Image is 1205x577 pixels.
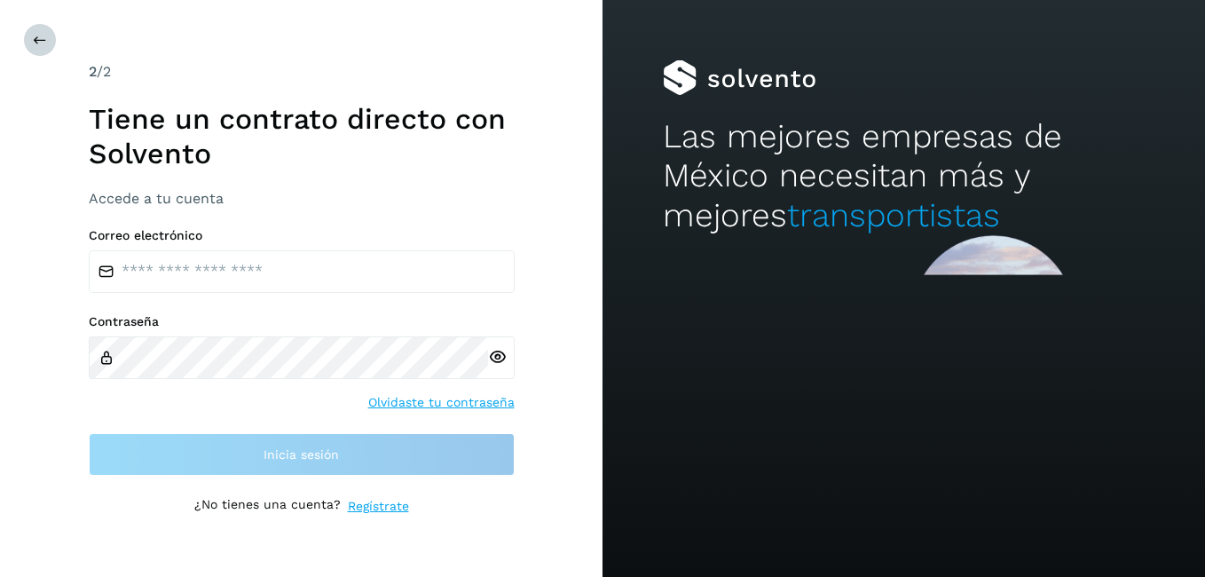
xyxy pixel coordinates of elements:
[89,190,515,207] h3: Accede a tu cuenta
[89,61,515,83] div: /2
[787,196,1000,234] span: transportistas
[663,117,1145,235] h2: Las mejores empresas de México necesitan más y mejores
[89,228,515,243] label: Correo electrónico
[89,314,515,329] label: Contraseña
[89,102,515,170] h1: Tiene un contrato directo con Solvento
[348,497,409,516] a: Regístrate
[89,63,97,80] span: 2
[368,393,515,412] a: Olvidaste tu contraseña
[194,497,341,516] p: ¿No tienes una cuenta?
[264,448,339,461] span: Inicia sesión
[89,433,515,476] button: Inicia sesión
